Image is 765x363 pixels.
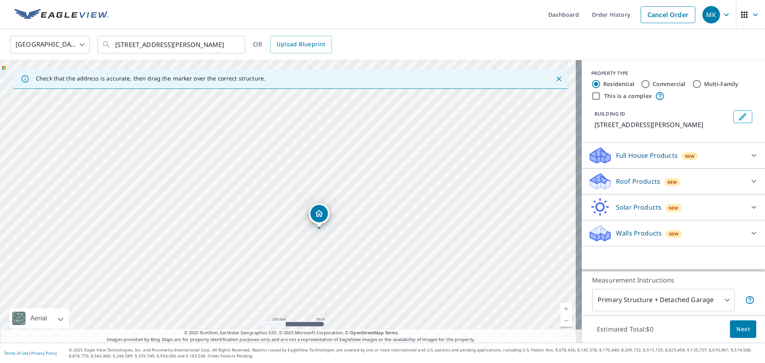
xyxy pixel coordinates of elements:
[560,315,572,327] a: Current Level 18, Zoom Out
[31,350,57,356] a: Privacy Policy
[745,295,755,305] span: Your report will include the primary structure and a detached garage if one exists.
[560,303,572,315] a: Current Level 18, Zoom In
[594,110,625,117] p: BUILDING ID
[69,347,761,359] p: © 2025 Eagle View Technologies, Inc. and Pictometry International Corp. All Rights Reserved. Repo...
[350,330,383,336] a: OpenStreetMap
[184,330,398,336] span: © 2025 TomTom, Earthstar Geographics SIO, © 2025 Microsoft Corporation, ©
[592,289,735,311] div: Primary Structure + Detached Garage
[733,110,752,123] button: Edit building 1
[653,80,686,88] label: Commercial
[588,172,759,191] div: Roof ProductsNew
[590,320,660,338] p: Estimated Total: $0
[588,224,759,243] div: Walls ProductsNew
[616,228,662,238] p: Walls Products
[270,36,331,53] a: Upload Blueprint
[588,146,759,165] div: Full House ProductsNew
[704,80,739,88] label: Multi-Family
[115,33,229,56] input: Search by address or latitude-longitude
[669,231,679,237] span: New
[554,74,564,84] button: Close
[616,151,678,160] p: Full House Products
[385,330,398,336] a: Terms
[667,179,677,185] span: New
[736,324,750,334] span: Next
[28,308,49,328] div: Aerial
[669,205,679,211] span: New
[641,6,695,23] a: Cancel Order
[309,203,330,228] div: Dropped pin, building 1, Residential property, 479 Eichen Strasse Fredericksburg, TX 78624-6606
[685,153,695,159] span: New
[14,9,108,21] img: EV Logo
[592,275,755,285] p: Measurement Instructions
[702,6,720,24] div: MK
[616,177,660,186] p: Roof Products
[588,198,759,217] div: Solar ProductsNew
[616,202,661,212] p: Solar Products
[604,92,652,100] label: This is a complex
[4,350,29,356] a: Terms of Use
[4,351,57,355] p: |
[277,39,325,49] span: Upload Blueprint
[10,33,90,56] div: [GEOGRAPHIC_DATA]
[730,320,756,338] button: Next
[253,36,332,53] div: OR
[591,70,755,77] div: PROPERTY TYPE
[594,120,730,130] p: [STREET_ADDRESS][PERSON_NAME]
[36,75,265,82] p: Check that the address is accurate, then drag the marker over the correct structure.
[10,308,69,328] div: Aerial
[603,80,634,88] label: Residential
